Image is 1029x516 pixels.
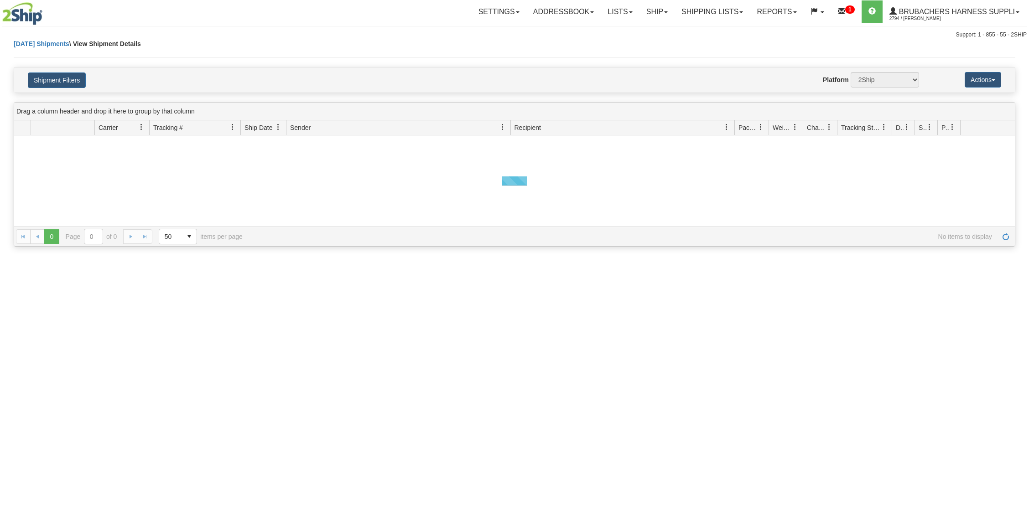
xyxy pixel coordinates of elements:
[896,123,904,132] span: Delivery Status
[14,40,69,47] a: [DATE] Shipments
[495,119,510,135] a: Sender filter column settings
[821,119,837,135] a: Charge filter column settings
[899,119,915,135] a: Delivery Status filter column settings
[965,72,1001,88] button: Actions
[753,119,769,135] a: Packages filter column settings
[889,14,958,23] span: 2794 / [PERSON_NAME]
[28,72,86,88] button: Shipment Filters
[897,8,1015,15] span: Brubachers Harness Suppli
[773,123,792,132] span: Weight
[472,0,526,23] a: Settings
[945,119,960,135] a: Pickup Status filter column settings
[134,119,149,135] a: Carrier filter column settings
[919,123,926,132] span: Shipment Issues
[823,75,849,84] label: Platform
[44,229,59,244] span: Page 0
[225,119,240,135] a: Tracking # filter column settings
[159,229,197,244] span: Page sizes drop down
[876,119,892,135] a: Tracking Status filter column settings
[99,123,118,132] span: Carrier
[601,0,639,23] a: Lists
[841,123,881,132] span: Tracking Status
[14,103,1015,120] div: grid grouping header
[883,0,1026,23] a: Brubachers Harness Suppli 2794 / [PERSON_NAME]
[998,229,1013,244] a: Refresh
[514,123,541,132] span: Recipient
[290,123,311,132] span: Sender
[153,123,183,132] span: Tracking #
[2,31,1027,39] div: Support: 1 - 855 - 55 - 2SHIP
[787,119,803,135] a: Weight filter column settings
[639,0,675,23] a: Ship
[719,119,734,135] a: Recipient filter column settings
[2,2,42,25] img: logo2794.jpg
[66,229,117,244] span: Page of 0
[159,229,243,244] span: items per page
[750,0,803,23] a: Reports
[807,123,826,132] span: Charge
[182,229,197,244] span: select
[165,232,177,241] span: 50
[941,123,949,132] span: Pickup Status
[255,233,992,240] span: No items to display
[831,0,862,23] a: 1
[675,0,750,23] a: Shipping lists
[738,123,758,132] span: Packages
[270,119,286,135] a: Ship Date filter column settings
[922,119,937,135] a: Shipment Issues filter column settings
[526,0,601,23] a: Addressbook
[845,5,855,14] sup: 1
[244,123,272,132] span: Ship Date
[69,40,141,47] span: \ View Shipment Details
